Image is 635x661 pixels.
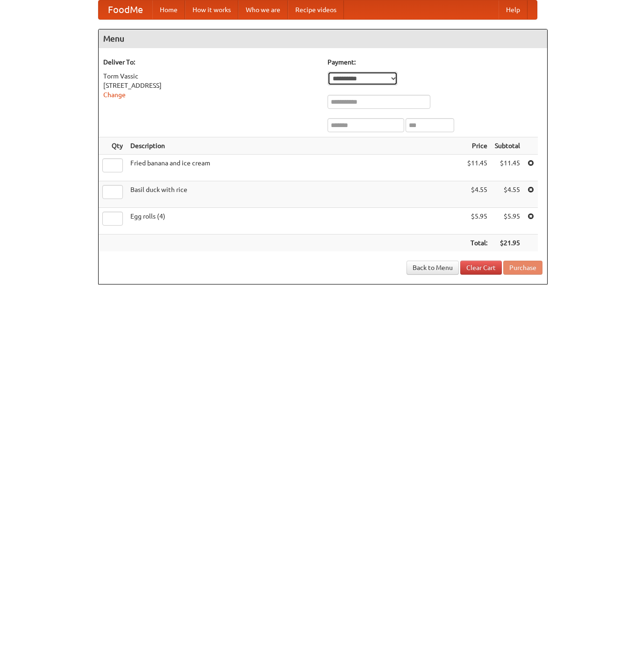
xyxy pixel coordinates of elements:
h4: Menu [99,29,547,48]
td: $5.95 [464,208,491,235]
th: Price [464,137,491,155]
td: $4.55 [491,181,524,208]
td: $11.45 [464,155,491,181]
a: Who we are [238,0,288,19]
a: How it works [185,0,238,19]
td: Egg rolls (4) [127,208,464,235]
th: Qty [99,137,127,155]
td: $4.55 [464,181,491,208]
td: Fried banana and ice cream [127,155,464,181]
a: Back to Menu [407,261,459,275]
div: Torm Vassic [103,71,318,81]
a: Change [103,91,126,99]
th: $21.95 [491,235,524,252]
button: Purchase [503,261,542,275]
div: [STREET_ADDRESS] [103,81,318,90]
a: Help [499,0,528,19]
a: Recipe videos [288,0,344,19]
h5: Payment: [328,57,542,67]
a: Clear Cart [460,261,502,275]
td: $11.45 [491,155,524,181]
td: $5.95 [491,208,524,235]
th: Description [127,137,464,155]
h5: Deliver To: [103,57,318,67]
td: Basil duck with rice [127,181,464,208]
a: FoodMe [99,0,152,19]
a: Home [152,0,185,19]
th: Subtotal [491,137,524,155]
th: Total: [464,235,491,252]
